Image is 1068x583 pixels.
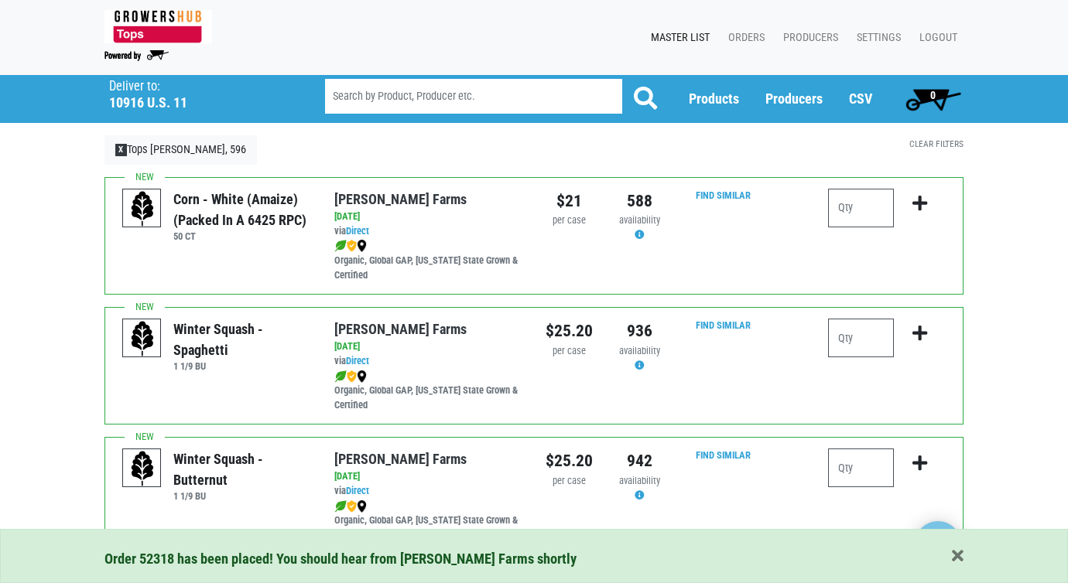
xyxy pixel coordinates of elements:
[357,500,367,513] img: map_marker-0e94453035b3232a4d21701695807de9.png
[930,89,936,101] span: 0
[173,448,310,490] div: Winter Squash - Butternut
[616,319,663,343] div: 936
[546,448,593,473] div: $25.20
[619,475,660,486] span: availability
[347,500,357,513] img: safety-e55c860ca8c00a9c171001a62a92dabd.png
[173,230,310,242] h6: 50 CT
[619,345,660,356] span: availability
[907,23,964,53] a: Logout
[173,319,310,360] div: Winter Squash - Spaghetti
[104,548,964,570] div: Order 52318 has been placed! You should hear from [PERSON_NAME] Farms shortly
[716,23,771,53] a: Orders
[334,210,522,224] div: [DATE]
[616,189,663,213] div: 588
[173,189,310,230] div: Corn - White (Amaize) (Packed in a 6425 RPC)
[109,94,286,111] h5: 10916 U.S. 11
[638,23,716,53] a: Master List
[334,370,347,383] img: leaf-e5c59151409436ccce96b2ca1b28e03c.png
[173,360,310,372] h6: 1 1/9 BU
[828,189,894,227] input: Qty
[109,75,297,111] span: Tops Adams, 596 (10916 US-11, Adams, NY 13605, USA)
[347,240,357,252] img: safety-e55c860ca8c00a9c171001a62a92dabd.png
[619,214,660,226] span: availability
[546,319,593,343] div: $25.20
[115,144,127,156] span: X
[347,370,357,383] img: safety-e55c860ca8c00a9c171001a62a92dabd.png
[696,449,751,461] a: Find Similar
[123,189,162,228] img: placeholder-variety-43d6402dacf2d531de610a020419775a.svg
[334,451,467,467] a: [PERSON_NAME] Farms
[334,191,467,207] a: [PERSON_NAME] Farms
[334,500,347,513] img: leaf-e5c59151409436ccce96b2ca1b28e03c.png
[765,90,823,107] a: Producers
[849,90,872,107] a: CSV
[334,240,347,252] img: leaf-e5c59151409436ccce96b2ca1b28e03c.png
[696,189,751,201] a: Find Similar
[346,355,369,367] a: Direct
[346,225,369,237] a: Direct
[325,79,622,114] input: Search by Product, Producer etc.
[828,319,894,357] input: Qty
[346,485,369,496] a: Direct
[123,319,162,358] img: placeholder-variety-43d6402dacf2d531de610a020419775a.svg
[546,474,593,489] div: per case
[357,240,367,252] img: map_marker-0e94453035b3232a4d21701695807de9.png
[104,10,212,43] img: 279edf242af8f9d49a69d9d2afa010fb.png
[334,339,522,354] div: [DATE]
[123,449,162,488] img: placeholder-variety-43d6402dacf2d531de610a020419775a.svg
[334,369,522,413] div: Organic, Global GAP, [US_STATE] State Grown & Certified
[334,354,522,369] div: via
[334,239,522,283] div: Organic, Global GAP, [US_STATE] State Grown & Certified
[334,224,522,239] div: via
[899,84,967,114] a: 0
[696,319,751,331] a: Find Similar
[109,79,286,94] p: Deliver to:
[104,135,257,165] a: XTops [PERSON_NAME], 596
[771,23,844,53] a: Producers
[334,469,522,484] div: [DATE]
[546,189,593,213] div: $21
[173,490,310,502] h6: 1 1/9 BU
[689,90,739,107] a: Products
[334,484,522,499] div: via
[334,499,522,543] div: Organic, Global GAP, [US_STATE] State Grown & Certified
[828,448,894,487] input: Qty
[546,344,593,359] div: per case
[357,370,367,383] img: map_marker-0e94453035b3232a4d21701695807de9.png
[616,448,663,473] div: 942
[104,50,169,61] img: Powered by Big Wheelbarrow
[844,23,907,53] a: Settings
[546,213,593,228] div: per case
[334,321,467,337] a: [PERSON_NAME] Farms
[909,138,964,149] a: Clear Filters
